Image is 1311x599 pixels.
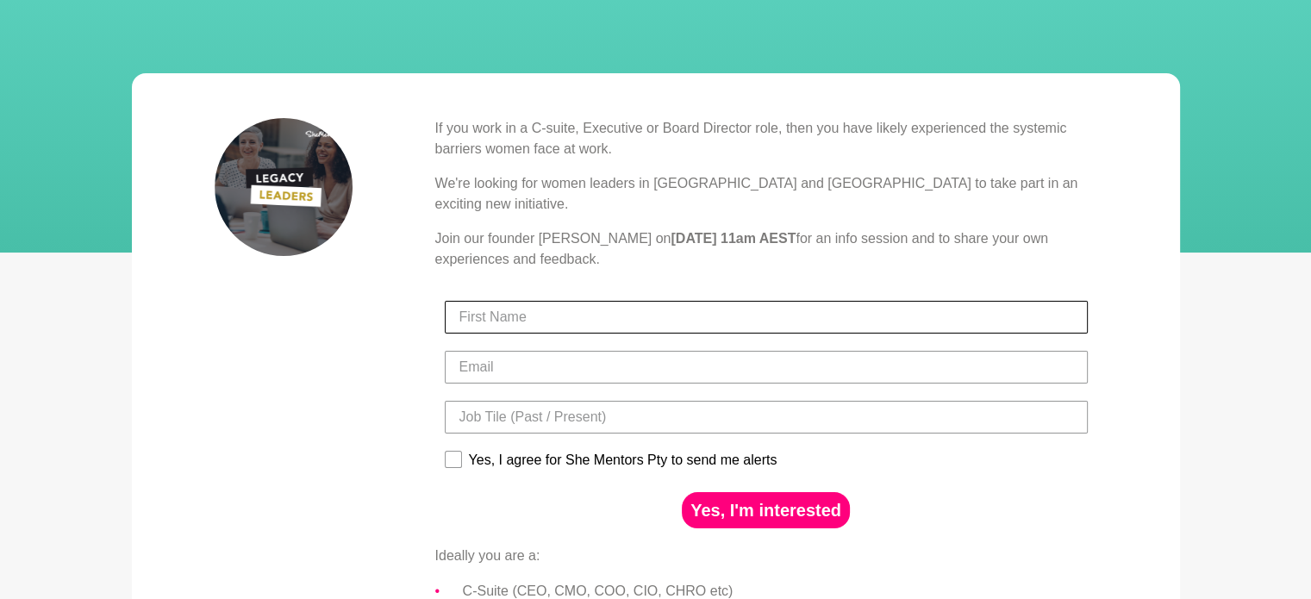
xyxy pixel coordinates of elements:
button: Yes, I'm interested [682,492,850,528]
div: Yes, I agree for She Mentors Pty to send me alerts [469,452,777,468]
p: If you work in a C-suite, Executive or Board Director role, then you have likely experienced the ... [435,118,1097,159]
p: Join our founder [PERSON_NAME] on for an info session and to share your own experiences and feedb... [435,228,1097,270]
input: Job Tile (Past / Present) [445,401,1088,434]
p: Ideally you are a: [435,546,1097,566]
input: First Name [445,301,1088,334]
p: We're looking for women leaders in [GEOGRAPHIC_DATA] and [GEOGRAPHIC_DATA] to take part in an exc... [435,173,1097,215]
strong: [DATE] 11am AEST [671,231,796,246]
input: Email [445,351,1088,384]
